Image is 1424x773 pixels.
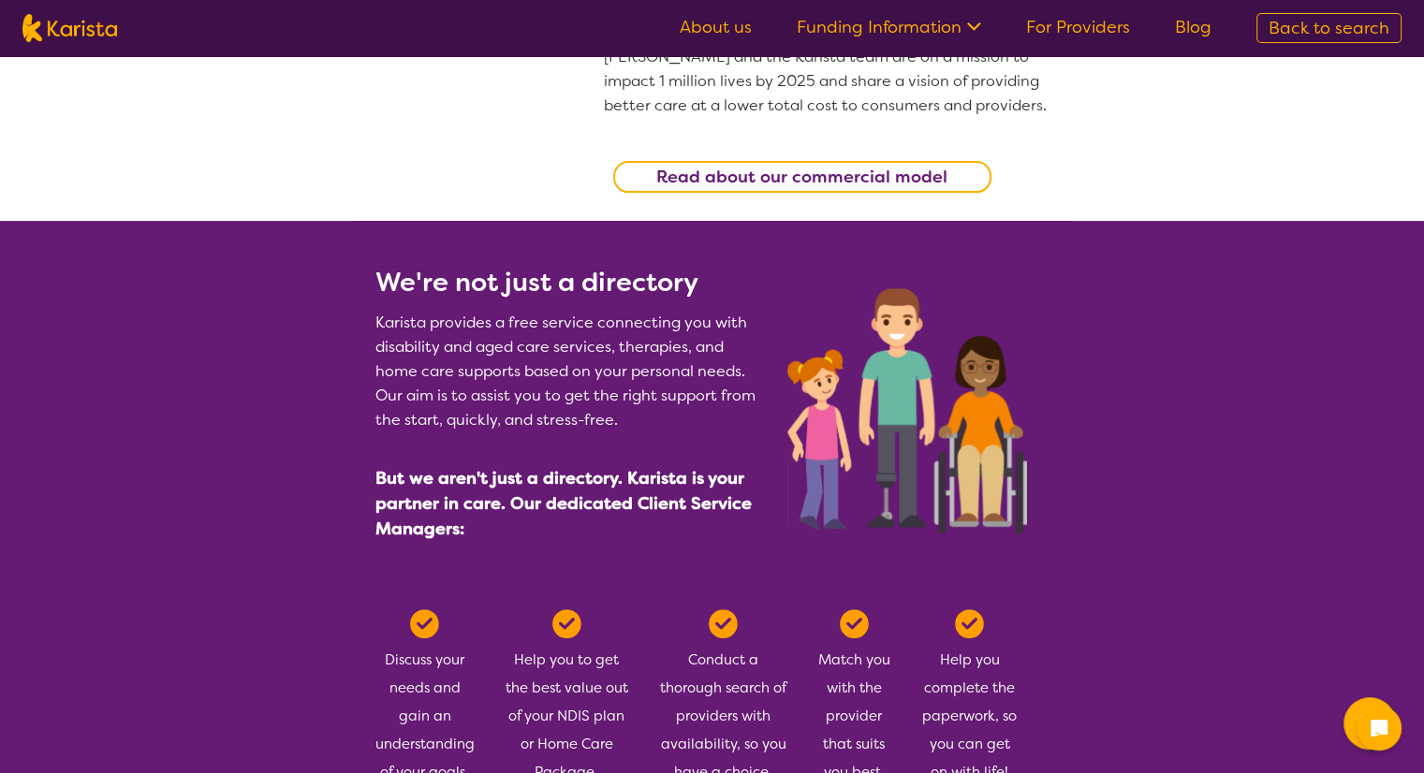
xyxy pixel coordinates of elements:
a: Back to search [1256,13,1402,43]
b: Read about our commercial model [656,166,947,188]
span: Back to search [1269,17,1389,39]
a: Funding Information [797,16,981,38]
button: Channel Menu [1343,697,1396,750]
p: [PERSON_NAME] and the Karista team are on a mission to impact 1 million lives by 2025 and share a... [604,45,1050,118]
p: Karista provides a free service connecting you with disability and aged care services, therapies,... [375,311,765,432]
img: Karista logo [22,14,117,42]
img: Tick [552,609,581,638]
img: Tick [709,609,738,638]
img: Tick [410,609,439,638]
h2: We're not just a directory [375,266,765,299]
img: Tick [840,609,869,638]
span: But we aren't just a directory. Karista is your partner in care. Our dedicated Client Service Man... [375,467,752,540]
img: Tick [955,609,984,638]
a: For Providers [1026,16,1130,38]
a: Blog [1175,16,1211,38]
a: About us [680,16,752,38]
img: Participants [787,288,1027,533]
